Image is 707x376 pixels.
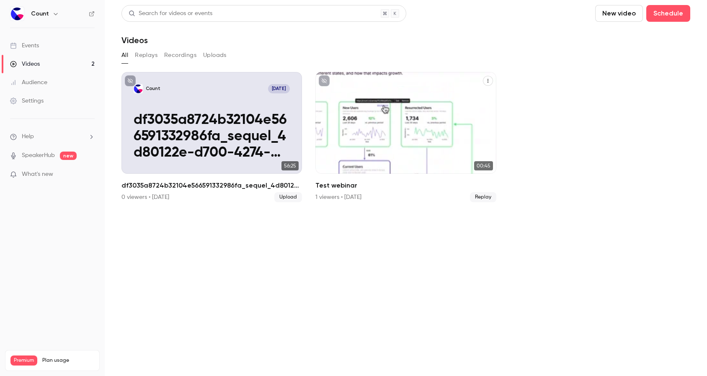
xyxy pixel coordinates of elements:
a: 00:45Test webinar1 viewers • [DATE]Replay [315,72,496,202]
button: unpublished [125,75,136,86]
span: 56:25 [281,161,299,170]
button: Schedule [646,5,690,22]
button: unpublished [319,75,330,86]
span: Premium [10,355,37,366]
li: help-dropdown-opener [10,132,95,141]
h2: Test webinar [315,180,496,191]
p: Count [146,86,160,92]
a: df3035a8724b32104e566591332986fa_sequel_4d80122e-d700-4274-8017-67fcb81d8391_0Count[DATE]df3035a8... [121,72,302,202]
span: What's new [22,170,53,179]
span: new [60,152,77,160]
img: Count [10,7,24,21]
h2: df3035a8724b32104e566591332986fa_sequel_4d80122e-d700-4274-8017-67fcb81d8391_0 [121,180,302,191]
div: Settings [10,97,44,105]
span: Upload [274,192,302,202]
span: Help [22,132,34,141]
img: df3035a8724b32104e566591332986fa_sequel_4d80122e-d700-4274-8017-67fcb81d8391_0 [134,84,143,93]
h1: Videos [121,35,148,45]
span: Plan usage [42,357,94,364]
section: Videos [121,5,690,371]
button: Uploads [203,49,227,62]
div: 1 viewers • [DATE] [315,193,361,201]
div: 0 viewers • [DATE] [121,193,169,201]
span: Replay [470,192,496,202]
a: SpeakerHub [22,151,55,160]
button: New video [595,5,643,22]
button: All [121,49,128,62]
h6: Count [31,10,49,18]
span: [DATE] [268,84,290,93]
p: df3035a8724b32104e566591332986fa_sequel_4d80122e-d700-4274-8017-67fcb81d8391_0 [134,112,290,161]
li: Test webinar [315,72,496,202]
div: Videos [10,60,40,68]
span: 00:45 [474,161,493,170]
div: Events [10,41,39,50]
ul: Videos [121,72,690,202]
div: Search for videos or events [129,9,212,18]
div: Audience [10,78,47,87]
button: Recordings [164,49,196,62]
li: df3035a8724b32104e566591332986fa_sequel_4d80122e-d700-4274-8017-67fcb81d8391_0 [121,72,302,202]
button: Replays [135,49,157,62]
